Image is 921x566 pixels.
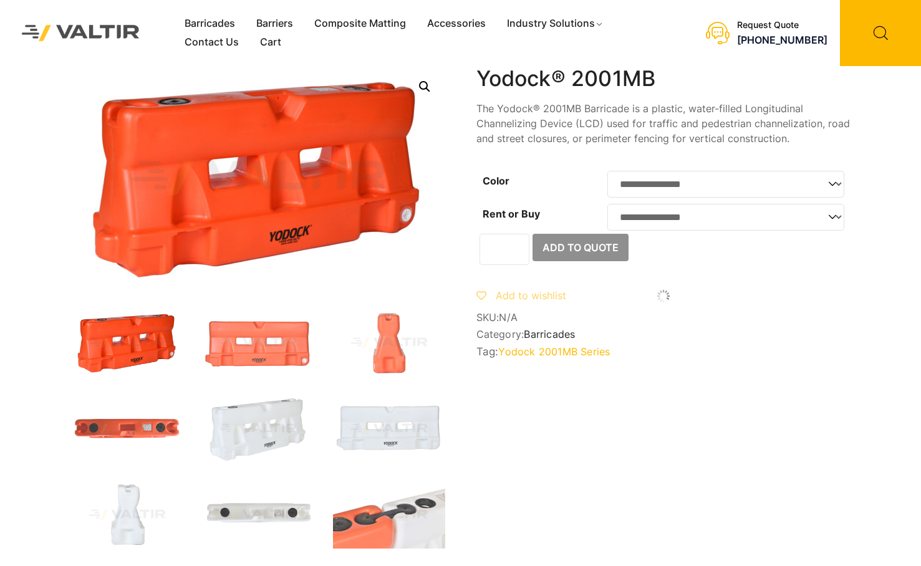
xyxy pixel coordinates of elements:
[499,311,518,324] span: N/A
[476,312,851,324] span: SKU:
[480,234,529,265] input: Product quantity
[333,481,445,549] img: 2001MB_Xtra2.jpg
[333,309,445,377] img: 2001MB_Org_Side.jpg
[174,33,249,52] a: Contact Us
[496,14,614,33] a: Industry Solutions
[737,20,827,31] div: Request Quote
[533,234,629,261] button: Add to Quote
[476,101,851,146] p: The Yodock® 2001MB Barricade is a plastic, water-filled Longitudinal Channelizing Device (LCD) us...
[71,395,183,463] img: 2001MB_Org_Top.jpg
[498,345,610,358] a: Yodock 2001MB Series
[71,481,183,549] img: 2001MB_Nat_Side.jpg
[476,329,851,340] span: Category:
[202,481,314,549] img: 2001MB_Nat_Top.jpg
[202,309,314,377] img: 2001MB_Org_Front.jpg
[476,345,851,358] span: Tag:
[333,395,445,463] img: 2001MB_Nat_Front.jpg
[737,34,827,46] a: [PHONE_NUMBER]
[174,14,246,33] a: Barricades
[304,14,417,33] a: Composite Matting
[249,33,292,52] a: Cart
[246,14,304,33] a: Barriers
[71,309,183,377] img: 2001MB_Org_3Q.jpg
[9,12,152,53] img: Valtir Rentals
[524,328,575,340] a: Barricades
[202,395,314,463] img: 2001MB_Nat_3Q.jpg
[483,175,509,187] label: Color
[483,208,540,220] label: Rent or Buy
[417,14,496,33] a: Accessories
[476,66,851,92] h1: Yodock® 2001MB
